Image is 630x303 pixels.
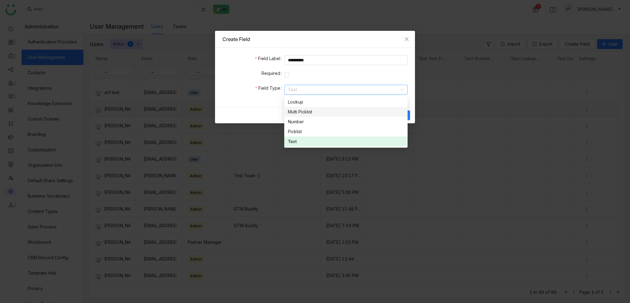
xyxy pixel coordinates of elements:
div: Text [288,138,404,145]
div: Create Field [222,36,408,43]
nz-option-item: Lookup [284,97,408,107]
div: Picklist [288,128,404,135]
nz-option-item: Text [284,137,408,146]
nz-option-item: Multi Picklist [284,107,408,117]
label: Field Label [255,55,284,62]
button: Close [398,31,415,47]
div: Multi Picklist [288,109,404,115]
nz-option-item: Picklist [284,127,408,137]
nz-select-item: Text [288,85,404,94]
nz-option-item: Number [284,117,408,127]
label: Required [261,70,284,77]
div: Lookup [288,99,404,105]
div: Number [288,118,404,125]
label: Field Type [255,85,284,92]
